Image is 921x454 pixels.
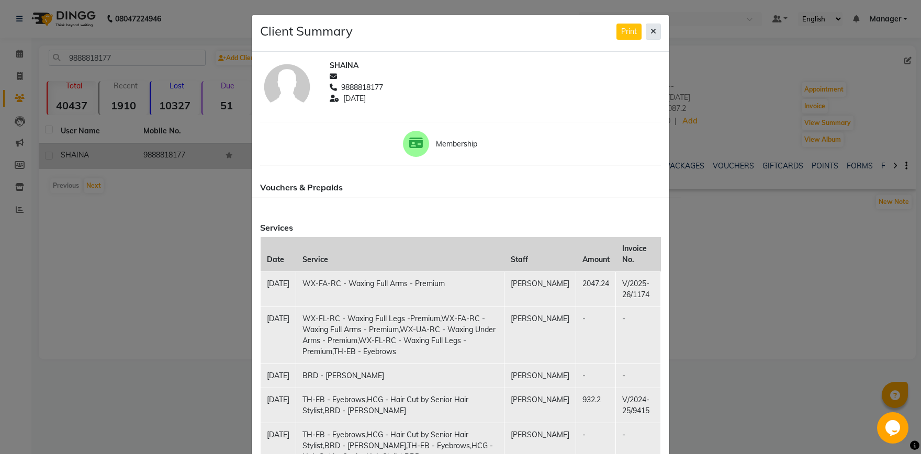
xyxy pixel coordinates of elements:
th: Date [261,237,296,272]
th: Invoice No. [616,237,661,272]
td: [PERSON_NAME] [504,364,576,388]
td: TH-EB - Eyebrows,HCG - Hair Cut by Senior Hair Stylist,BRD - [PERSON_NAME] [296,388,504,423]
th: Staff [504,237,576,272]
button: Print [616,24,642,40]
td: BRD - [PERSON_NAME] [296,364,504,388]
td: 932.2 [576,388,616,423]
span: [DATE] [343,93,366,104]
td: [DATE] [261,307,296,364]
td: V/2025-26/1174 [616,271,661,307]
td: V/2024-25/9415 [616,388,661,423]
th: Amount [576,237,616,272]
td: [PERSON_NAME] [504,271,576,307]
h4: Client Summary [260,24,353,39]
td: WX-FL-RC - Waxing Full Legs -Premium,WX-FA-RC - Waxing Full Arms - Premium,WX-UA-RC - Waxing Unde... [296,307,504,364]
span: SHAINA [330,60,358,71]
td: [DATE] [261,271,296,307]
td: [DATE] [261,388,296,423]
td: WX-FA-RC - Waxing Full Arms - Premium [296,271,504,307]
span: 9888818177 [341,82,383,93]
h6: Vouchers & Prepaids [260,183,661,192]
td: [PERSON_NAME] [504,388,576,423]
td: [DATE] [261,364,296,388]
th: Service [296,237,504,272]
td: [PERSON_NAME] [504,307,576,364]
iframe: chat widget [877,412,911,444]
td: - [616,364,661,388]
h6: Services [260,223,661,233]
td: - [616,307,661,364]
td: 2047.24 [576,271,616,307]
td: - [576,364,616,388]
span: Membership [436,139,518,150]
td: - [576,307,616,364]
